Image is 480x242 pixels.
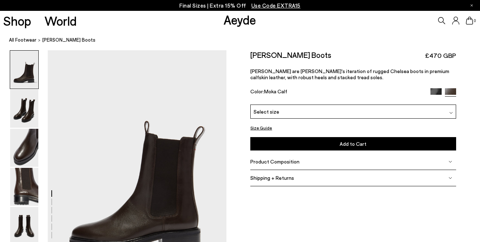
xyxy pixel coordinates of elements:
a: World [44,14,77,27]
img: Jack Chelsea Boots - Image 1 [10,51,38,89]
img: svg%3E [449,176,452,180]
span: Shipping + Returns [250,175,294,181]
span: [PERSON_NAME] are [PERSON_NAME]'s iteration of rugged Chelsea boots in premium calfskin leather, ... [250,68,449,80]
button: Add to Cart [250,137,456,150]
img: Jack Chelsea Boots - Image 2 [10,90,38,128]
span: 0 [473,19,477,23]
h2: [PERSON_NAME] Boots [250,50,331,59]
span: Add to Cart [340,141,366,147]
img: Jack Chelsea Boots - Image 3 [10,129,38,167]
span: Moka Calf [264,88,287,94]
span: [PERSON_NAME] Boots [42,36,95,44]
a: Aeyde [224,12,256,27]
button: Size Guide [250,123,272,132]
img: svg%3E [449,111,453,115]
img: svg%3E [449,160,452,164]
nav: breadcrumb [9,30,480,50]
span: Product Composition [250,158,300,165]
span: Select size [254,108,279,115]
a: All Footwear [9,36,37,44]
a: 0 [466,17,473,25]
span: Navigate to /collections/ss25-final-sizes [251,2,301,9]
div: Color: [250,88,424,97]
p: Final Sizes | Extra 15% Off [179,1,301,10]
img: Jack Chelsea Boots - Image 4 [10,168,38,206]
a: Shop [3,14,31,27]
span: £470 GBP [425,51,456,60]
